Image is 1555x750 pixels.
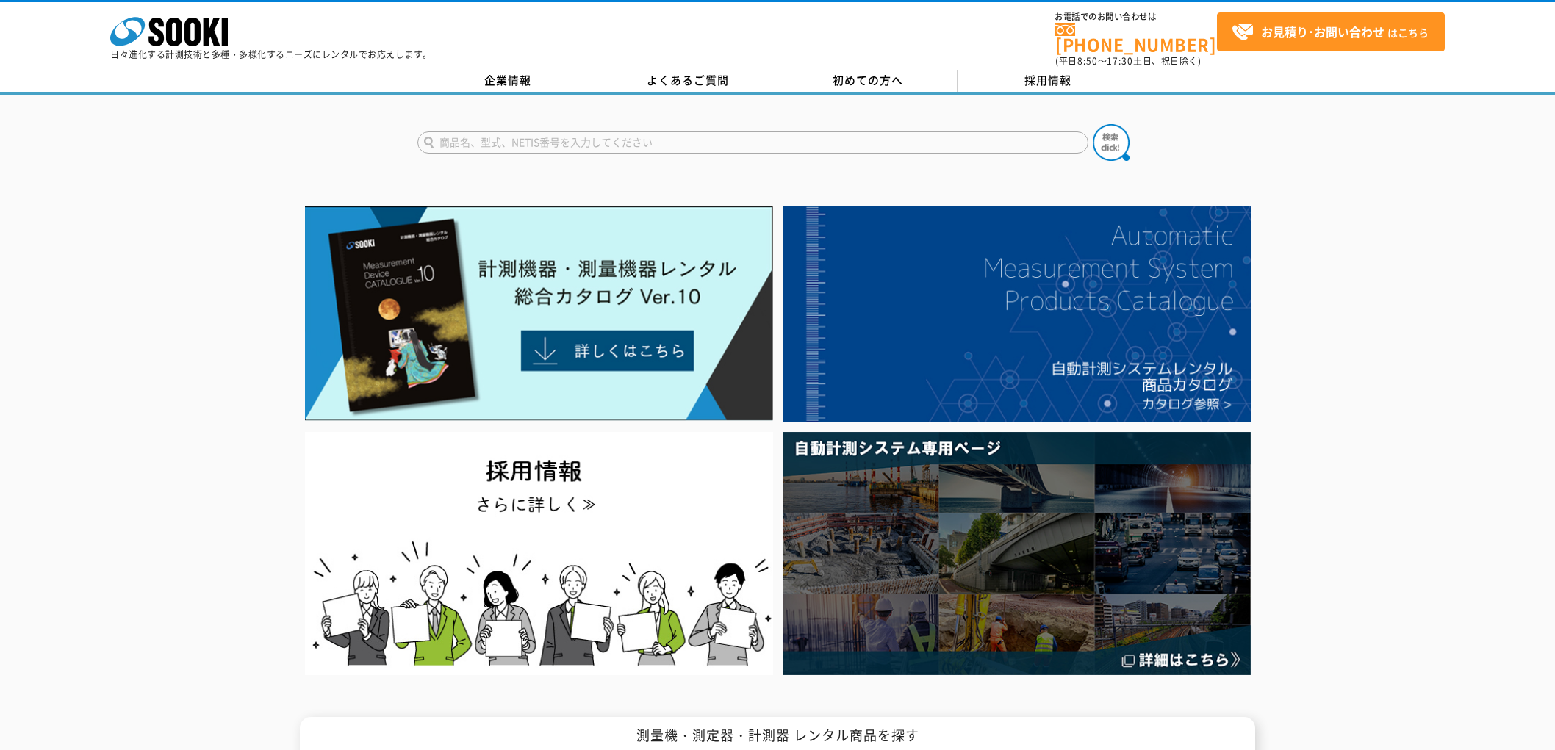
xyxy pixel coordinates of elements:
img: 自動計測システム専用ページ [783,432,1251,675]
a: よくあるご質問 [597,70,777,92]
span: (平日 ～ 土日、祝日除く) [1055,54,1201,68]
span: はこちら [1232,21,1429,43]
a: 企業情報 [417,70,597,92]
a: [PHONE_NUMBER] [1055,23,1217,53]
img: 自動計測システムカタログ [783,206,1251,422]
a: お見積り･お問い合わせはこちら [1217,12,1445,51]
a: 初めての方へ [777,70,958,92]
span: 17:30 [1107,54,1133,68]
p: 日々進化する計測技術と多種・多様化するニーズにレンタルでお応えします。 [110,50,432,59]
span: お電話でのお問い合わせは [1055,12,1217,21]
span: 8:50 [1077,54,1098,68]
strong: お見積り･お問い合わせ [1261,23,1385,40]
input: 商品名、型式、NETIS番号を入力してください [417,131,1088,154]
img: SOOKI recruit [305,432,773,675]
a: 採用情報 [958,70,1138,92]
span: 初めての方へ [833,72,903,88]
img: btn_search.png [1093,124,1130,161]
img: Catalog Ver10 [305,206,773,421]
